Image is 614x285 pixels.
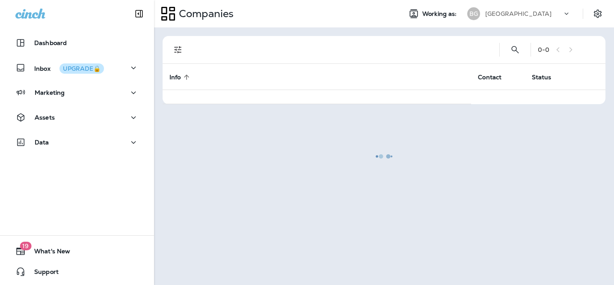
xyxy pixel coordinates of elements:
[34,39,67,46] p: Dashboard
[34,63,104,72] p: Inbox
[9,263,145,280] button: Support
[127,5,151,22] button: Collapse Sidebar
[9,84,145,101] button: Marketing
[9,109,145,126] button: Assets
[35,139,49,146] p: Data
[467,7,480,20] div: BG
[35,89,65,96] p: Marketing
[26,248,70,258] span: What's New
[63,66,101,72] div: UPGRADE🔒
[9,243,145,260] button: 19What's New
[20,242,31,250] span: 19
[9,134,145,151] button: Data
[35,114,55,121] p: Assets
[9,59,145,76] button: InboxUPGRADE🔒
[175,7,234,20] p: Companies
[422,10,459,18] span: Working as:
[485,10,552,17] p: [GEOGRAPHIC_DATA]
[26,268,59,279] span: Support
[59,63,104,74] button: UPGRADE🔒
[9,34,145,51] button: Dashboard
[590,6,605,21] button: Settings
